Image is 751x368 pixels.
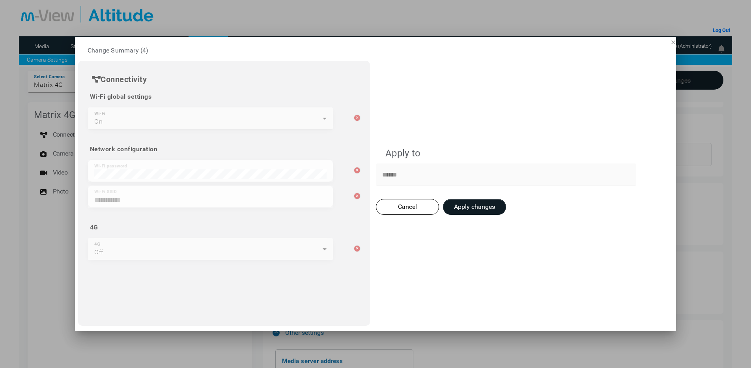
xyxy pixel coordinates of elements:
h1: Change Summary (4) [78,37,370,60]
div: Connectivity [88,71,361,88]
mat-label: Wi-Fi [94,111,105,116]
img: bell24.png [717,44,726,53]
mat-label: Wi-Fi SSID [94,189,117,195]
li: 4G [88,221,361,234]
span: × [671,36,676,47]
mat-label: 4G [94,242,100,247]
button: Close [354,190,361,199]
button: Close [354,164,361,173]
li: Wi-Fi global settings [88,90,361,103]
button: Close [354,242,361,252]
button: Cancel [376,199,439,215]
button: Apply changes [443,199,506,215]
li: Network configuration [88,143,361,156]
mat-label: Wi-Fi password [94,163,127,169]
h1: Apply to [376,141,506,163]
button: Close [354,111,361,121]
button: Close [671,37,676,46]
